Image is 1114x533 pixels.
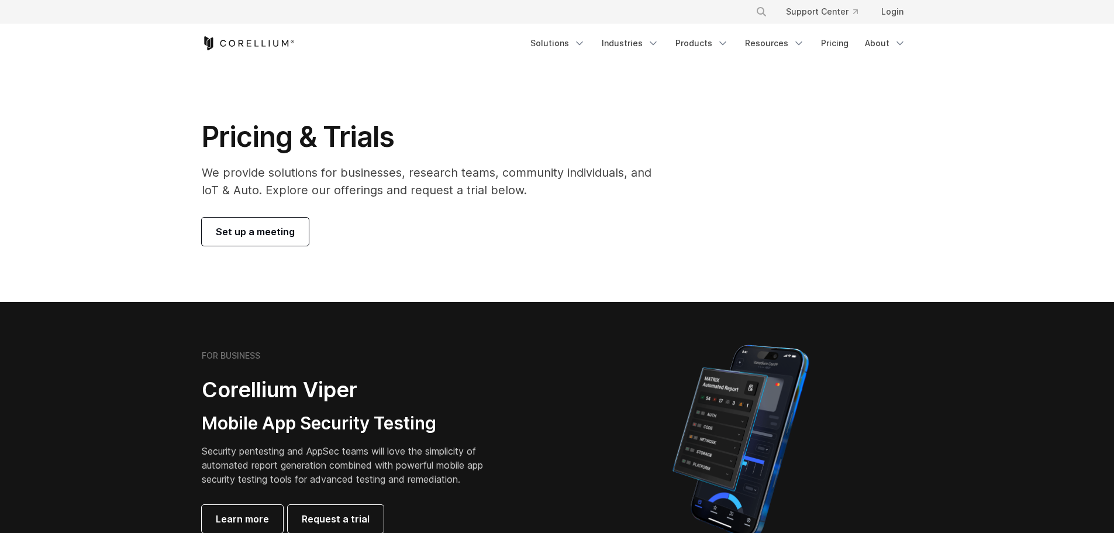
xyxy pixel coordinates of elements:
span: Learn more [216,512,269,526]
h2: Corellium Viper [202,377,501,403]
a: Learn more [202,505,283,533]
p: Security pentesting and AppSec teams will love the simplicity of automated report generation comb... [202,444,501,486]
h3: Mobile App Security Testing [202,412,501,435]
a: Request a trial [288,505,384,533]
p: We provide solutions for businesses, research teams, community individuals, and IoT & Auto. Explo... [202,164,668,199]
span: Set up a meeting [216,225,295,239]
a: Set up a meeting [202,218,309,246]
a: Industries [595,33,666,54]
a: Pricing [814,33,856,54]
h6: FOR BUSINESS [202,350,260,361]
div: Navigation Menu [523,33,913,54]
div: Navigation Menu [741,1,913,22]
a: About [858,33,913,54]
button: Search [751,1,772,22]
h1: Pricing & Trials [202,119,668,154]
a: Support Center [777,1,867,22]
a: Resources [738,33,812,54]
span: Request a trial [302,512,370,526]
a: Products [668,33,736,54]
a: Login [872,1,913,22]
a: Corellium Home [202,36,295,50]
a: Solutions [523,33,592,54]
